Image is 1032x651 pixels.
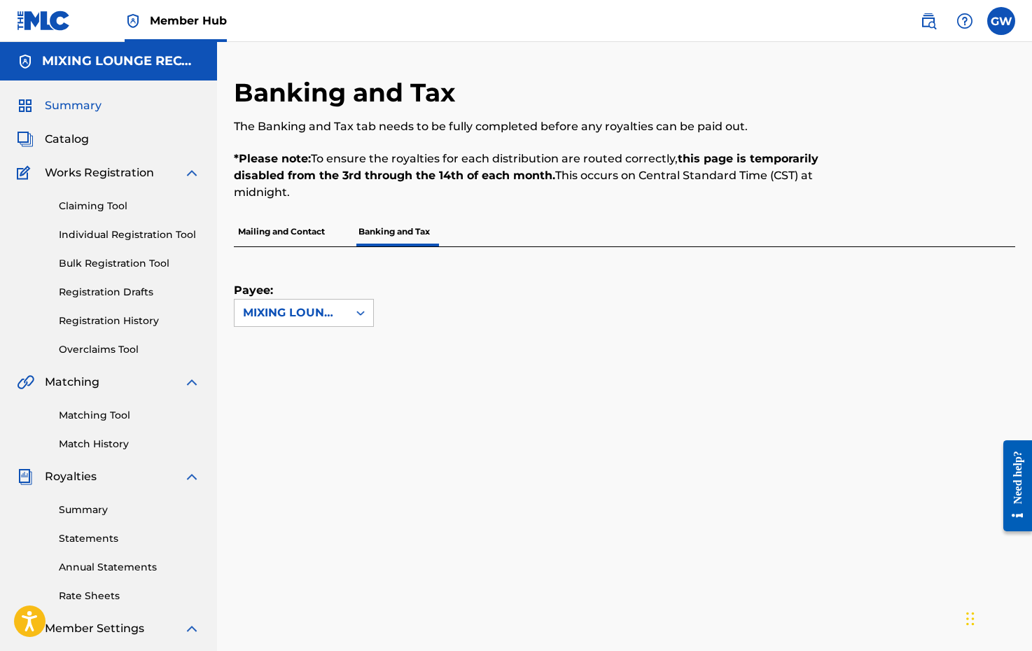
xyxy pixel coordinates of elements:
span: Member Settings [45,620,144,637]
iframe: Resource Center [993,428,1032,544]
a: Annual Statements [59,560,200,575]
span: Member Hub [150,13,227,29]
p: To ensure the royalties for each distribution are routed correctly, This occurs on Central Standa... [234,150,835,201]
a: Summary [59,503,200,517]
span: Works Registration [45,164,154,181]
iframe: Chat Widget [962,584,1032,651]
a: Claiming Tool [59,199,200,213]
a: CatalogCatalog [17,131,89,148]
img: expand [183,620,200,637]
img: Catalog [17,131,34,148]
a: Statements [59,531,200,546]
img: Works Registration [17,164,35,181]
a: Matching Tool [59,408,200,423]
img: help [956,13,973,29]
img: expand [183,164,200,181]
p: Banking and Tax [354,217,434,246]
img: expand [183,468,200,485]
a: Bulk Registration Tool [59,256,200,271]
p: The Banking and Tax tab needs to be fully completed before any royalties can be paid out. [234,118,835,135]
a: Overclaims Tool [59,342,200,357]
a: Registration Drafts [59,285,200,300]
img: Top Rightsholder [125,13,141,29]
a: Public Search [914,7,942,35]
img: Summary [17,97,34,114]
h2: Banking and Tax [234,77,462,108]
img: MLC Logo [17,10,71,31]
a: SummarySummary [17,97,102,114]
a: Match History [59,437,200,451]
h5: MIXING LOUNGE RECORDS [42,53,200,69]
span: Royalties [45,468,97,485]
p: Mailing and Contact [234,217,329,246]
a: Rate Sheets [59,589,200,603]
div: Help [951,7,979,35]
img: Accounts [17,53,34,70]
a: Individual Registration Tool [59,227,200,242]
span: Catalog [45,131,89,148]
span: Summary [45,97,102,114]
img: expand [183,374,200,391]
span: Matching [45,374,99,391]
a: Registration History [59,314,200,328]
img: search [920,13,937,29]
img: Matching [17,374,34,391]
strong: *Please note: [234,152,311,165]
img: Royalties [17,468,34,485]
div: Drag [966,598,975,640]
div: User Menu [987,7,1015,35]
div: MIXING LOUNGE RECORDS [243,304,340,321]
label: Payee: [234,282,304,299]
